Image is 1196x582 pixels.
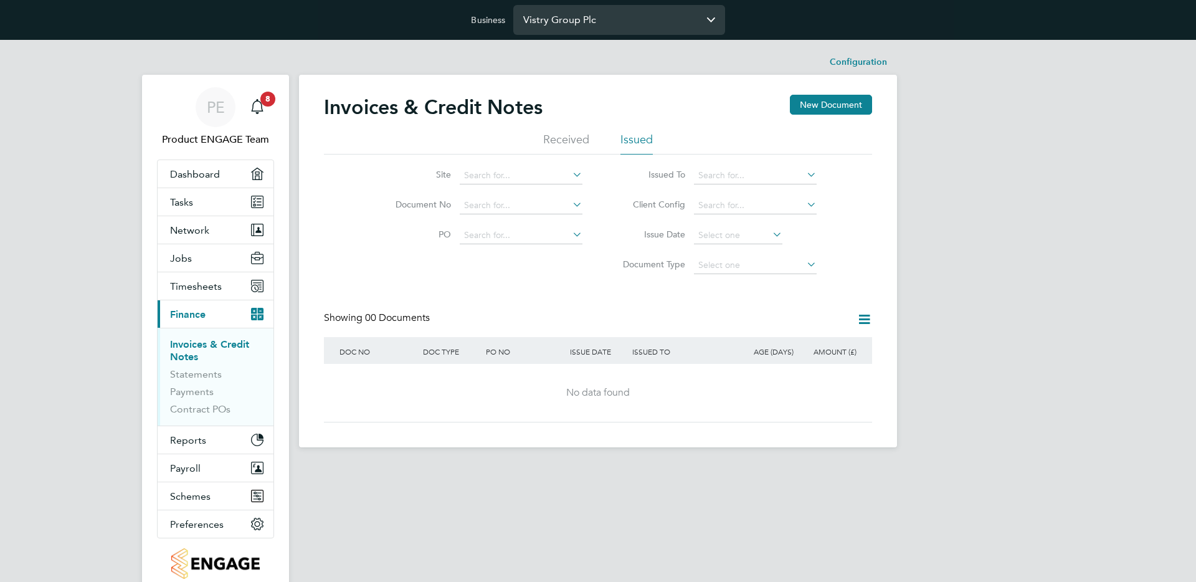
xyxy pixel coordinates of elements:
input: Search for... [460,167,582,184]
a: Tasks [158,188,273,216]
span: Finance [170,308,206,320]
img: countryside-properties-logo-retina.png [171,548,259,579]
span: Preferences [170,518,224,530]
a: Statements [170,368,222,380]
span: Tasks [170,196,193,208]
button: New Document [790,95,872,115]
div: AMOUNT (£) [797,337,860,366]
li: Configuration [830,50,887,75]
label: Document No [379,199,451,210]
label: Client Config [614,199,685,210]
a: PEProduct ENGAGE Team [157,87,274,147]
a: Payments [170,386,214,398]
label: Issued To [614,169,685,180]
span: Payroll [170,462,201,474]
span: Product ENGAGE Team [157,132,274,147]
input: Search for... [460,227,582,244]
div: PO NO [483,337,566,366]
li: Received [543,132,589,155]
a: Contract POs [170,403,230,415]
a: Go to home page [157,548,274,579]
input: Select one [694,257,817,274]
div: Showing [324,312,432,325]
button: Payroll [158,454,273,482]
div: No data found [336,386,860,399]
div: DOC TYPE [420,337,483,366]
div: AGE (DAYS) [734,337,797,366]
h2: Invoices & Credit Notes [324,95,543,120]
input: Search for... [460,197,582,214]
button: Schemes [158,482,273,510]
span: 00 Documents [365,312,430,324]
label: PO [379,229,451,240]
label: Document Type [614,259,685,270]
input: Select one [694,227,782,244]
div: ISSUE DATE [567,337,630,366]
input: Search for... [694,167,817,184]
a: Invoices & Credit Notes [170,338,249,363]
label: Site [379,169,451,180]
span: Dashboard [170,168,220,180]
span: Network [170,224,209,236]
button: Timesheets [158,272,273,300]
a: 8 [245,87,270,127]
li: Issued [620,132,653,155]
div: DOC NO [336,337,420,366]
a: Dashboard [158,160,273,188]
div: ISSUED TO [629,337,734,366]
button: Network [158,216,273,244]
span: Timesheets [170,280,222,292]
button: Finance [158,300,273,328]
button: Jobs [158,244,273,272]
button: Reports [158,426,273,454]
span: Reports [170,434,206,446]
span: PE [207,99,225,115]
div: Finance [158,328,273,426]
span: Schemes [170,490,211,502]
span: 8 [260,92,275,107]
span: Jobs [170,252,192,264]
button: Preferences [158,510,273,538]
label: Business [471,14,505,26]
input: Search for... [694,197,817,214]
label: Issue Date [614,229,685,240]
